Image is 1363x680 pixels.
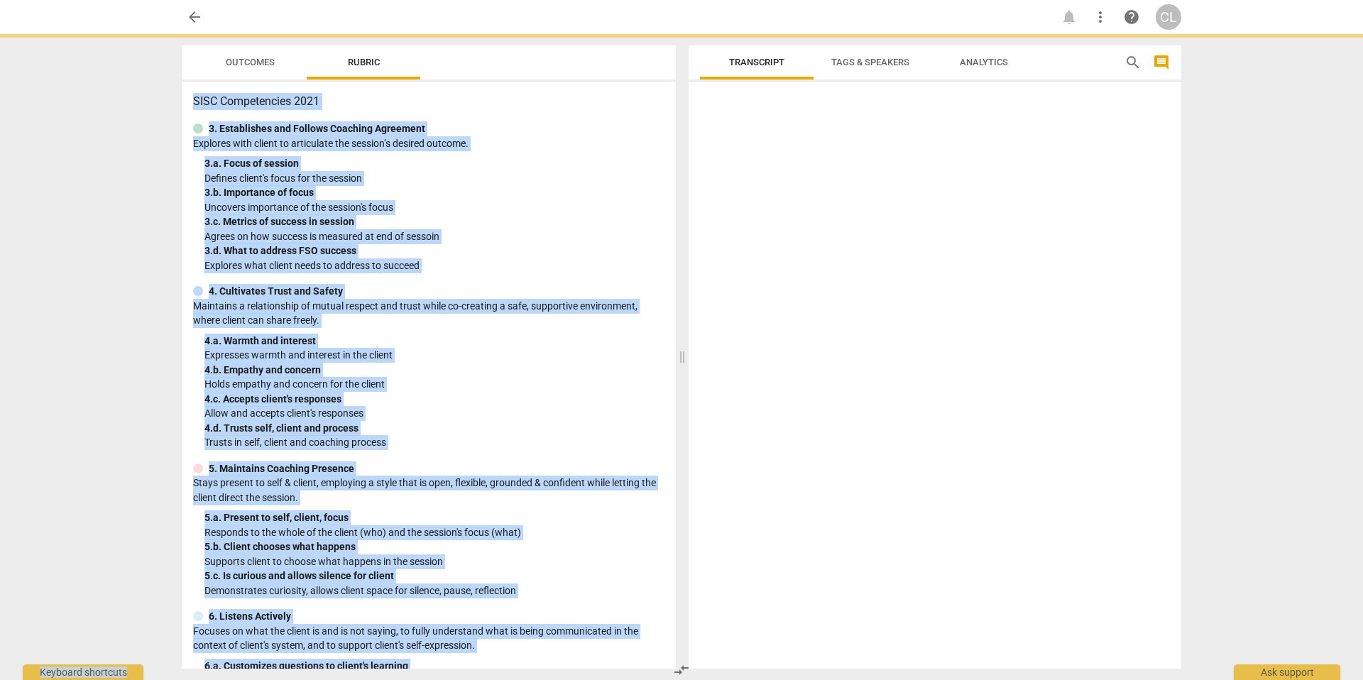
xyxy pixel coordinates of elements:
[209,121,425,136] p: 3. Establishes and Follows Coaching Agreement
[1150,51,1173,74] button: Show/Hide comments
[729,57,784,67] span: Transcript
[204,229,664,244] p: Agrees on how success is measured at end of sessoin
[204,156,664,171] div: 3. a. Focus of session
[209,609,291,624] p: 6. Listens Actively
[204,214,664,229] div: 3. c. Metrics of success in session
[193,93,664,110] h3: SISC Competencies 2021
[204,510,664,525] div: 5. a. Present to self, client, focus
[209,284,343,299] p: 4. Cultivates Trust and Safety
[204,525,664,540] p: Responds to the whole of the client (who) and the session's focus (what)
[204,185,664,200] div: 3. b. Importance of focus
[204,363,664,378] div: 4. b. Empathy and concern
[1124,54,1142,71] span: search
[204,421,664,436] div: 4. d. Trusts self, client and process
[204,406,664,421] p: Allow and accepts client's responses
[204,392,664,407] div: 4. c. Accepts client's responses
[1123,9,1140,26] span: help
[186,9,203,26] span: arrow_back
[204,539,664,554] div: 5. b. Client chooses what happens
[204,243,664,258] div: 3. d. What to address FSO success
[226,57,275,67] span: Outcomes
[204,258,664,273] p: Explores what client needs to address to succeed
[204,348,664,363] p: Expresses warmth and interest in the client
[1234,664,1340,680] div: Ask support
[204,200,664,215] p: Uncovers importance of the session's focus
[348,57,380,67] span: Rubric
[204,569,664,583] div: 5. c. Is curious and allows silence for client
[204,554,664,569] p: Supports client to choose what happens in the session
[960,57,1008,67] span: Analytics
[23,664,143,680] div: Keyboard shortcuts
[204,377,664,392] p: Holds empathy and concern for the client
[1119,4,1144,30] a: Help
[209,461,354,476] p: 5. Maintains Coaching Presence
[673,662,690,679] span: compare_arrows
[204,583,664,598] p: Demonstrates curiosity, allows client space for silence, pause, reflection
[193,136,664,151] p: Explores with client to articulate the session’s desired outcome.
[204,171,664,186] p: Defines client's focus for the session
[193,299,664,328] p: Maintains a relationship of mutual respect and trust while co-creating a safe, supportive environ...
[193,624,664,653] p: Focuses on what the client is and is not saying, to fully understand what is being communicated i...
[204,659,664,674] div: 6. a. Customizes questions to client's learning
[204,435,664,450] p: Trusts in self, client and coaching process
[1092,9,1109,26] span: more_vert
[1156,4,1181,30] button: CL
[1153,54,1170,71] span: comment
[204,334,664,349] div: 4. a. Warmth and interest
[193,476,664,505] p: Stays present to self & client, employing a style that is open, flexible, grounded & confident wh...
[1122,51,1144,74] button: Search
[831,57,909,67] span: Tags & Speakers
